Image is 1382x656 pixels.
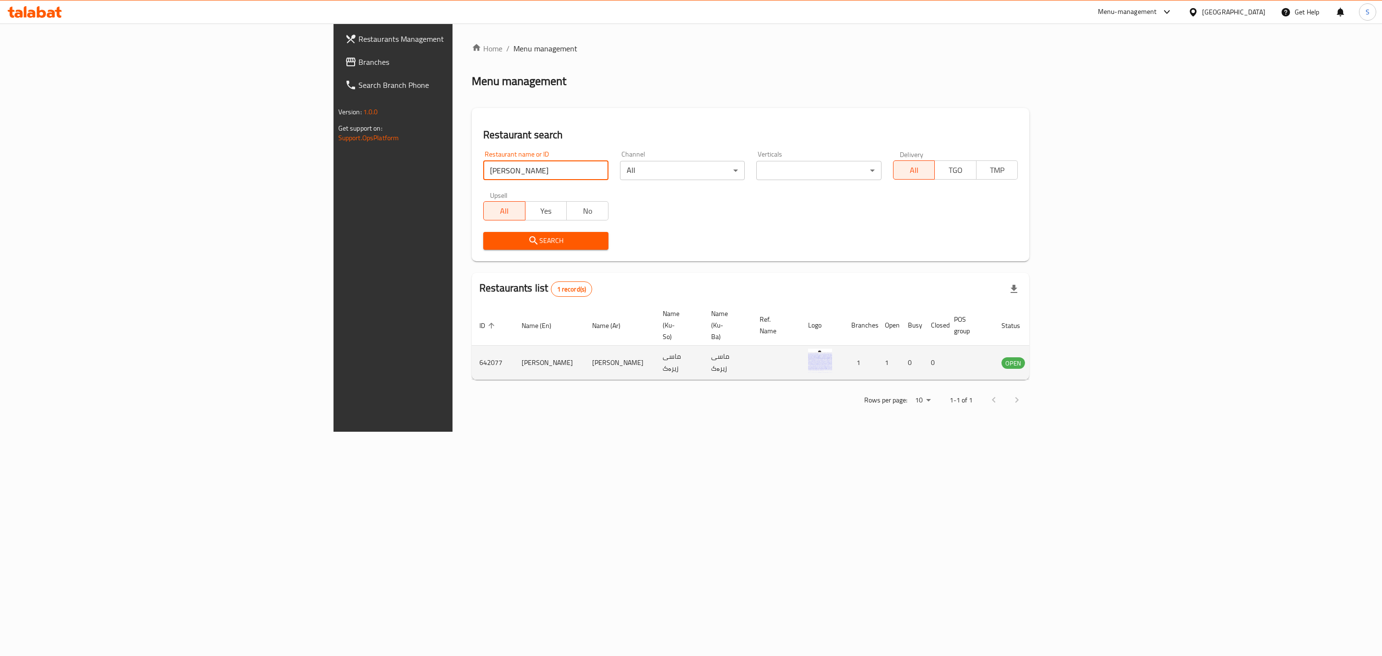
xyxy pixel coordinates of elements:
[592,320,633,331] span: Name (Ar)
[756,161,882,180] div: ​
[864,394,907,406] p: Rows per page:
[337,50,564,73] a: Branches
[551,285,592,294] span: 1 record(s)
[551,281,593,297] div: Total records count
[491,235,601,247] span: Search
[954,314,982,337] span: POS group
[808,349,832,373] img: Masi Zirak
[358,33,557,45] span: Restaurants Management
[1366,7,1370,17] span: S
[900,346,923,380] td: 0
[877,305,900,346] th: Open
[663,308,692,342] span: Name (Ku-So)
[490,192,508,198] label: Upsell
[525,201,567,220] button: Yes
[923,346,946,380] td: 0
[338,132,399,144] a: Support.OpsPlatform
[363,106,378,118] span: 1.0.0
[939,163,973,177] span: TGO
[566,201,608,220] button: No
[483,161,608,180] input: Search for restaurant name or ID..
[483,128,1018,142] h2: Restaurant search
[800,305,844,346] th: Logo
[584,346,655,380] td: [PERSON_NAME]
[522,320,564,331] span: Name (En)
[338,106,362,118] span: Version:
[338,122,382,134] span: Get support on:
[1001,320,1033,331] span: Status
[1098,6,1157,18] div: Menu-management
[844,305,877,346] th: Branches
[472,305,1077,380] table: enhanced table
[711,308,740,342] span: Name (Ku-Ba)
[980,163,1014,177] span: TMP
[479,281,592,297] h2: Restaurants list
[923,305,946,346] th: Closed
[483,232,608,250] button: Search
[1001,357,1025,369] div: OPEN
[900,151,924,158] label: Delivery
[844,346,877,380] td: 1
[483,201,525,220] button: All
[900,305,923,346] th: Busy
[358,56,557,68] span: Branches
[337,27,564,50] a: Restaurants Management
[1001,358,1025,369] span: OPEN
[1202,7,1265,17] div: [GEOGRAPHIC_DATA]
[571,204,605,218] span: No
[655,346,703,380] td: ماسی زیرەک
[703,346,752,380] td: ماسی زیرەک
[620,161,745,180] div: All
[760,314,789,337] span: Ref. Name
[877,346,900,380] td: 1
[893,160,935,180] button: All
[529,204,563,218] span: Yes
[358,79,557,91] span: Search Branch Phone
[976,160,1018,180] button: TMP
[911,393,934,408] div: Rows per page:
[1002,278,1025,301] div: Export file
[897,163,931,177] span: All
[472,43,1029,54] nav: breadcrumb
[950,394,973,406] p: 1-1 of 1
[479,320,498,331] span: ID
[488,204,522,218] span: All
[337,73,564,97] a: Search Branch Phone
[934,160,977,180] button: TGO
